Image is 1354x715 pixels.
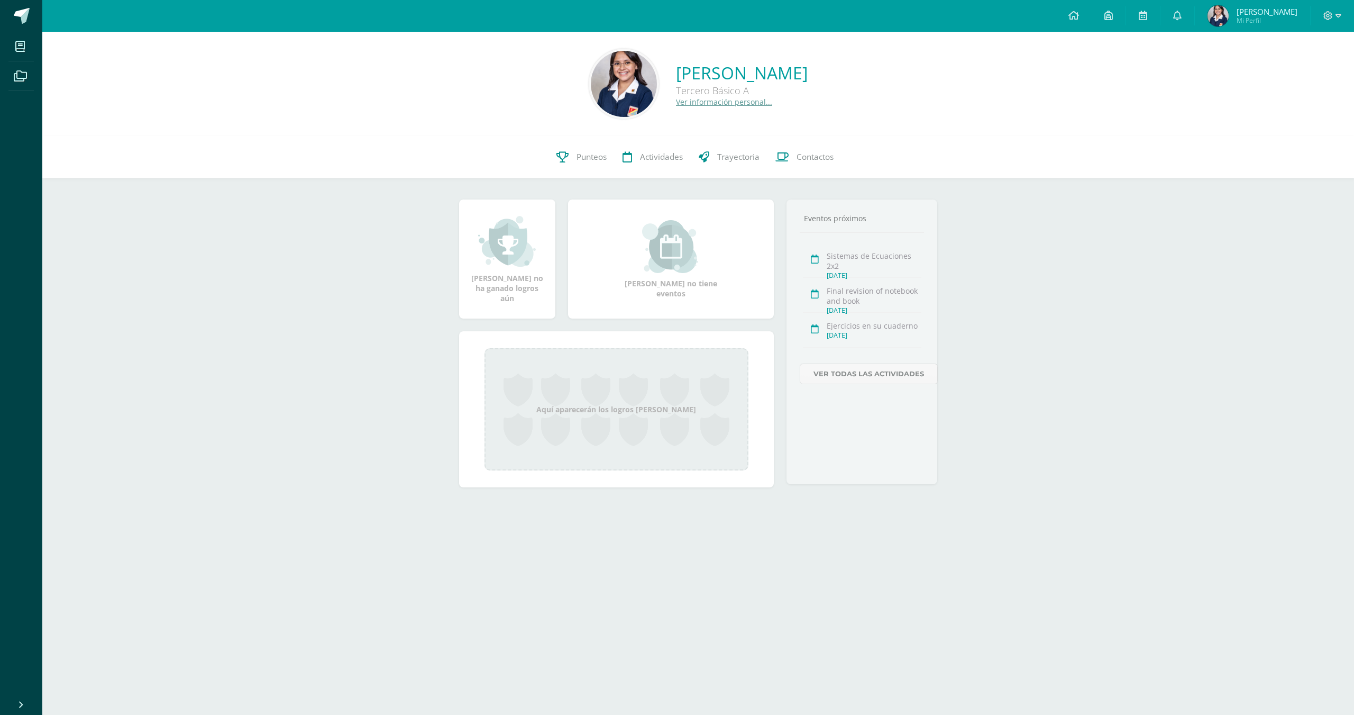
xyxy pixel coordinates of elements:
div: Tercero Básico A [676,84,808,97]
a: [PERSON_NAME] [676,61,808,84]
div: Aquí aparecerán los logros [PERSON_NAME] [484,348,748,470]
a: Ver información personal... [676,97,772,107]
a: Ver todas las actividades [800,364,938,384]
div: [PERSON_NAME] no ha ganado logros aún [470,215,545,303]
span: Actividades [640,151,683,162]
span: [PERSON_NAME] [1237,6,1297,17]
span: Mi Perfil [1237,16,1297,25]
div: Final revision of notebook and book [827,286,921,306]
span: Punteos [577,151,607,162]
span: Trayectoria [717,151,760,162]
div: Ejercicios en su cuaderno [827,321,921,331]
img: event_small.png [642,220,700,273]
div: [DATE] [827,306,921,315]
div: Eventos próximos [800,213,925,223]
a: Contactos [767,136,841,178]
img: 8764068e4ba43f9d656827296f79d14d.png [591,51,657,117]
span: Contactos [797,151,834,162]
img: 1fd1abc3113b88285b3edde5efc460e8.png [1207,5,1229,26]
div: Sistemas de Ecuaciones 2x2 [827,251,921,271]
div: [PERSON_NAME] no tiene eventos [618,220,724,298]
a: Trayectoria [691,136,767,178]
div: [DATE] [827,271,921,280]
div: [DATE] [827,331,921,340]
a: Punteos [548,136,615,178]
a: Actividades [615,136,691,178]
img: achievement_small.png [478,215,536,268]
